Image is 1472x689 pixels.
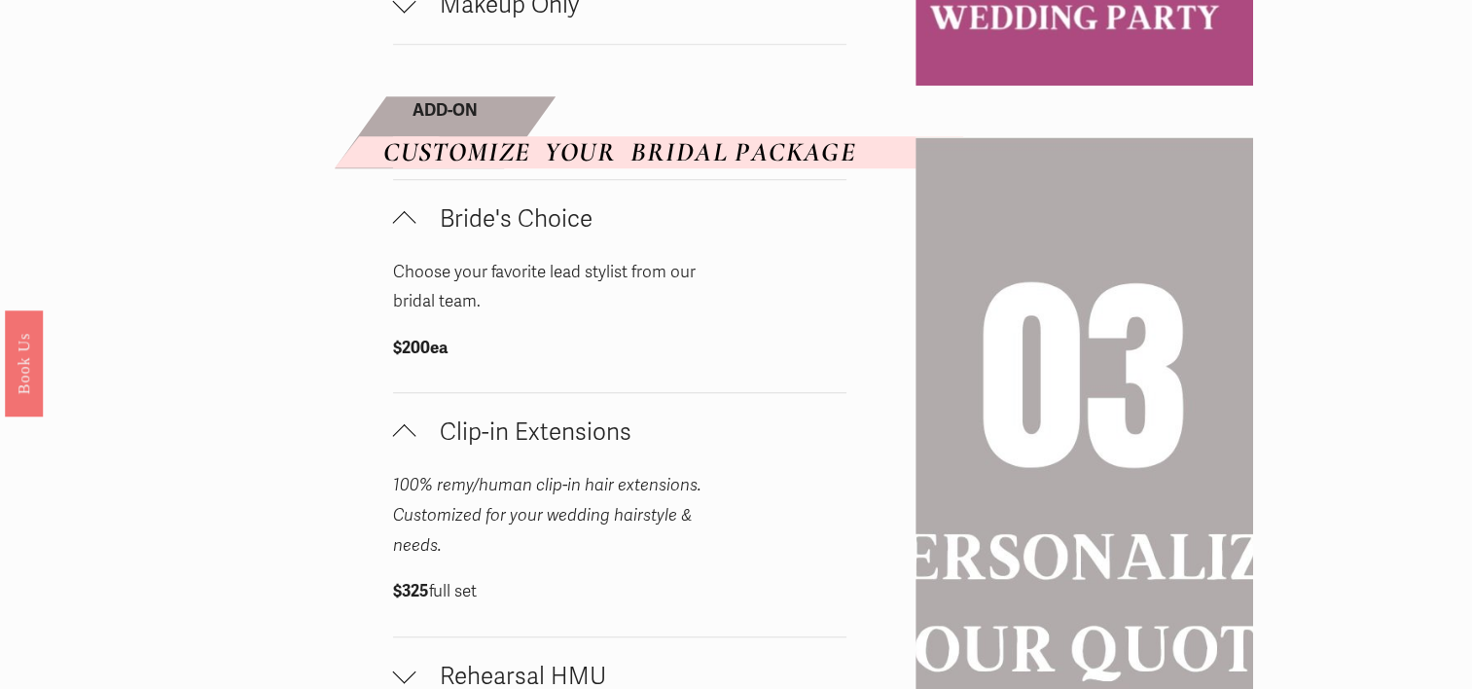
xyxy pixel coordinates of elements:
[393,577,711,607] p: full set
[393,471,847,635] div: Clip-in Extensions
[416,204,847,234] span: Bride's Choice
[393,581,429,601] strong: $325
[416,417,847,447] span: Clip-in Extensions
[393,258,847,393] div: Bride's Choice
[413,100,478,121] strong: ADD-ON
[393,393,847,471] button: Clip-in Extensions
[5,310,43,417] a: Book Us
[393,338,448,358] strong: $200ea
[393,258,711,317] p: Choose your favorite lead stylist from our bridal team.
[393,180,847,258] button: Bride's Choice
[383,135,856,168] em: CUSTOMIZE YOUR BRIDAL PACKAGE
[393,475,705,555] em: 100% remy/human clip-in hair extensions. Customized for your wedding hairstyle & needs.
